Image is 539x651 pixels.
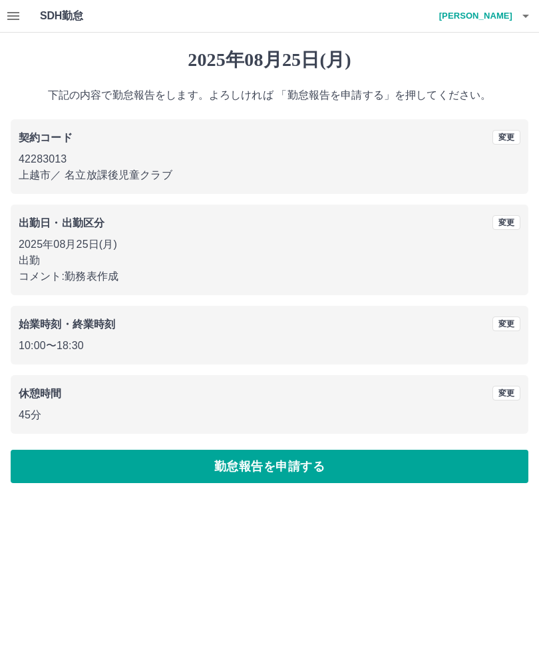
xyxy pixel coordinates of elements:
[492,386,520,400] button: 変更
[19,167,520,183] p: 上越市 ／ 名立放課後児童クラブ
[492,215,520,230] button: 変更
[11,49,528,71] h1: 2025年08月25日(月)
[492,317,520,331] button: 変更
[19,338,520,354] p: 10:00 〜 18:30
[492,130,520,145] button: 変更
[11,87,528,103] p: 下記の内容で勤怠報告をします。よろしければ 「勤怠報告を申請する」を押してください。
[19,269,520,285] p: コメント: 勤務表作成
[19,253,520,269] p: 出勤
[19,319,115,330] b: 始業時刻・終業時刻
[19,217,104,229] b: 出勤日・出勤区分
[19,388,62,399] b: 休憩時間
[11,450,528,483] button: 勤怠報告を申請する
[19,151,520,167] p: 42283013
[19,237,520,253] p: 2025年08月25日(月)
[19,407,520,423] p: 45分
[19,132,73,143] b: 契約コード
